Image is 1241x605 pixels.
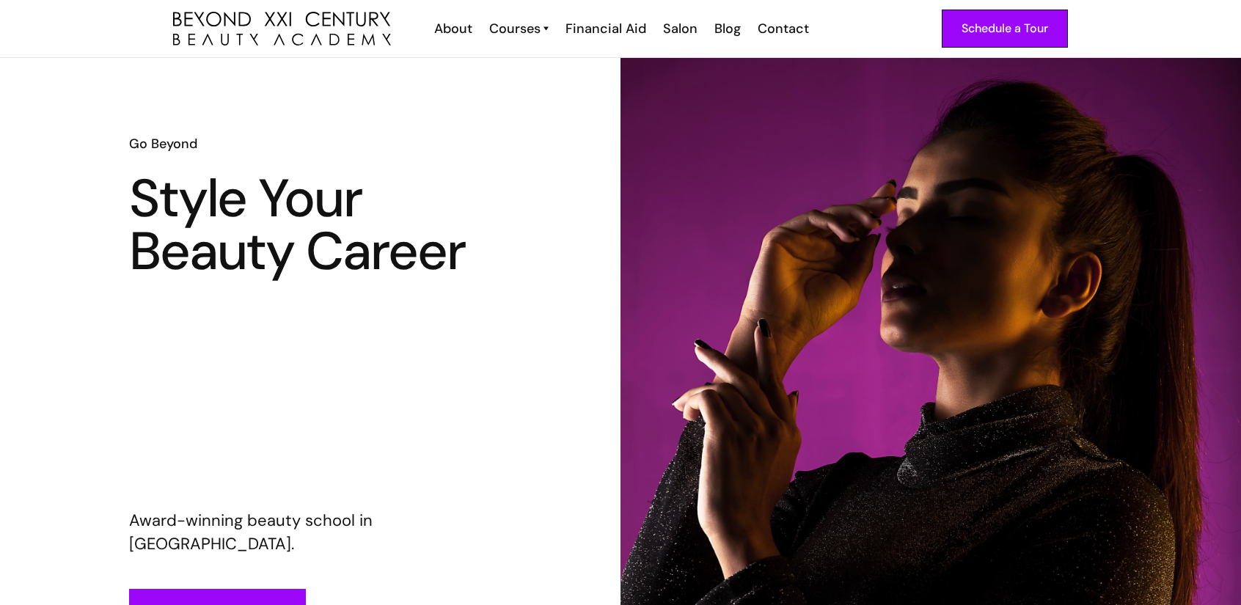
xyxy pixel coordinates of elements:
a: Financial Aid [556,19,654,38]
a: home [173,12,391,46]
img: beyond 21st century beauty academy logo [173,12,391,46]
div: Financial Aid [565,19,646,38]
a: Contact [748,19,816,38]
p: Award-winning beauty school in [GEOGRAPHIC_DATA]. [129,509,491,556]
a: Blog [705,19,748,38]
div: Contact [758,19,809,38]
div: Courses [489,19,541,38]
div: Salon [663,19,698,38]
h1: Style Your Beauty Career [129,172,491,278]
div: Schedule a Tour [962,19,1048,38]
a: Salon [654,19,705,38]
div: Blog [714,19,741,38]
a: About [425,19,480,38]
h6: Go Beyond [129,134,491,153]
a: Courses [489,19,549,38]
a: Schedule a Tour [942,10,1068,48]
div: About [434,19,472,38]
